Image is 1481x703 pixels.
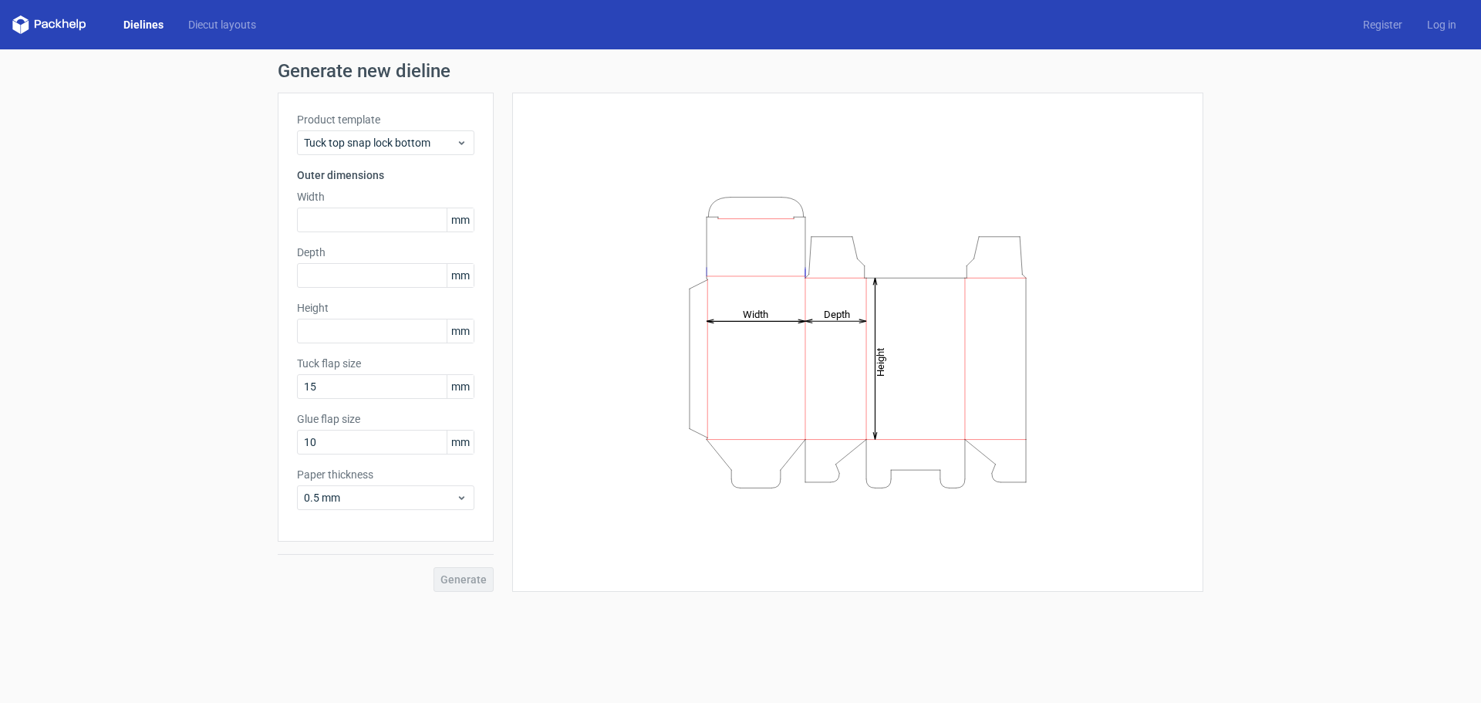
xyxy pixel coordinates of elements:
span: mm [447,319,474,343]
label: Depth [297,245,474,260]
span: Tuck top snap lock bottom [304,135,456,150]
tspan: Height [875,347,886,376]
h3: Outer dimensions [297,167,474,183]
tspan: Depth [824,308,850,319]
a: Diecut layouts [176,17,268,32]
a: Dielines [111,17,176,32]
span: mm [447,264,474,287]
tspan: Width [743,308,768,319]
label: Product template [297,112,474,127]
span: mm [447,208,474,232]
a: Log in [1415,17,1469,32]
span: mm [447,431,474,454]
label: Height [297,300,474,316]
h1: Generate new dieline [278,62,1203,80]
span: 0.5 mm [304,490,456,505]
label: Glue flap size [297,411,474,427]
label: Paper thickness [297,467,474,482]
a: Register [1351,17,1415,32]
label: Width [297,189,474,204]
label: Tuck flap size [297,356,474,371]
span: mm [447,375,474,398]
